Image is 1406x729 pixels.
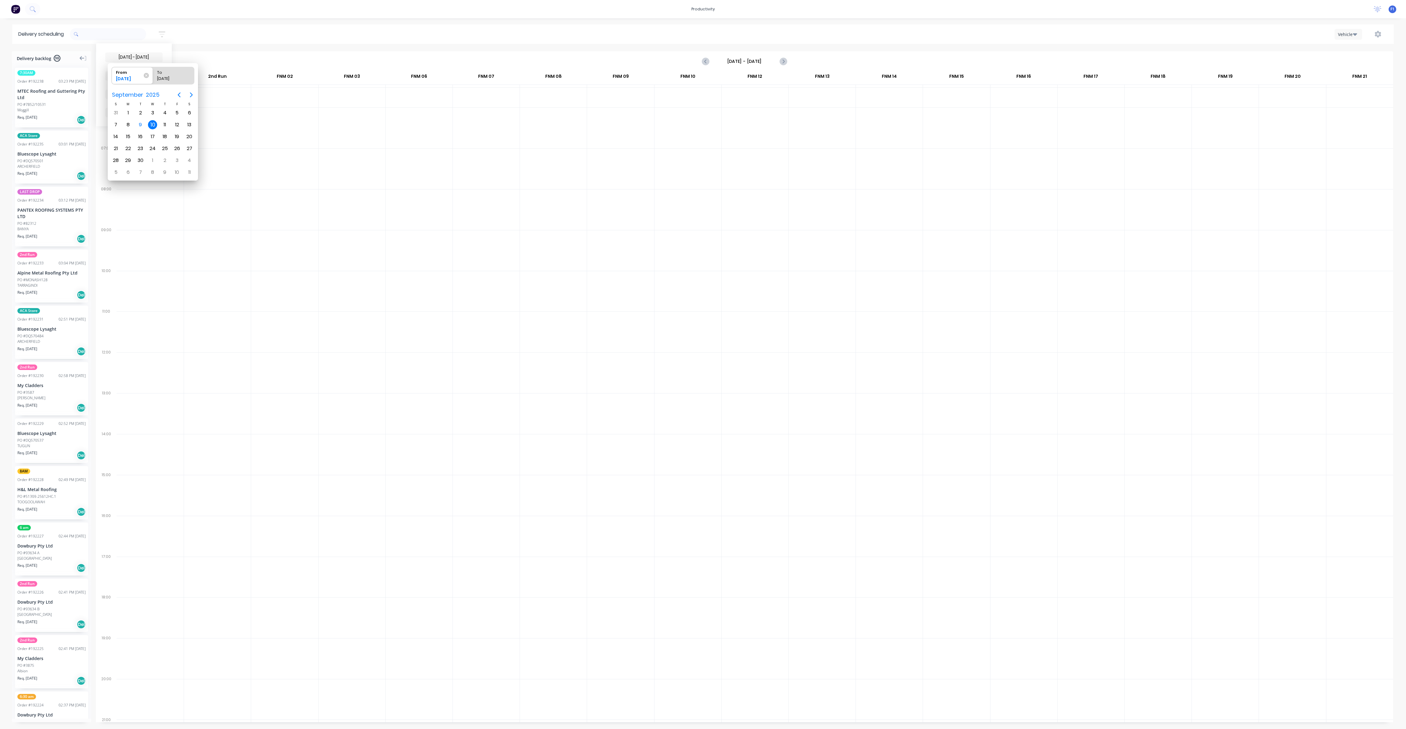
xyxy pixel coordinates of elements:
[17,252,37,257] span: 2nd Run
[77,290,86,300] div: Del
[96,390,117,430] div: 13:00
[17,346,37,352] span: Req. [DATE]
[145,89,161,100] span: 2025
[96,267,117,308] div: 10:00
[17,364,37,370] span: 2nd Run
[17,158,44,164] div: PO #DQ570501
[59,702,86,708] div: 02:37 PM [DATE]
[17,55,51,62] span: Delivery backlog
[17,189,42,195] span: LAST DROP
[17,339,86,344] div: ARCHERFIELD
[17,668,86,674] div: Albion
[96,430,117,471] div: 14:00
[17,694,36,699] span: 6:30 am
[148,156,157,165] div: Wednesday, October 1, 2025
[96,226,117,267] div: 09:00
[59,373,86,379] div: 02:58 PM [DATE]
[17,133,40,138] span: ACA Store
[124,120,133,129] div: Monday, September 8, 2025
[111,168,121,177] div: Sunday, October 5, 2025
[17,430,86,436] div: Bluescope Lysaght
[17,88,86,101] div: MTEC Roofing and Guttering Pty Ltd
[155,76,186,84] div: [DATE]
[111,132,121,141] div: Sunday, September 14, 2025
[688,5,718,14] div: productivity
[185,108,194,117] div: Saturday, September 6, 2025
[1338,31,1356,38] div: Vehicle
[148,120,157,129] div: Wednesday, September 10, 2025
[136,168,145,177] div: Tuesday, October 7, 2025
[124,144,133,153] div: Monday, September 22, 2025
[17,326,86,332] div: Bluescope Lysaght
[17,443,86,449] div: TUGUN
[172,120,182,129] div: Friday, September 12, 2025
[17,421,44,426] div: Order # 192229
[160,156,169,165] div: Thursday, October 2, 2025
[17,581,37,587] span: 2nd Run
[111,144,121,153] div: Sunday, September 21, 2025
[96,349,117,390] div: 12:00
[96,675,117,716] div: 20:00
[17,477,44,483] div: Order # 192228
[1259,71,1326,84] div: FNM 20
[54,55,60,62] span: 98
[17,469,30,474] span: 8AM
[17,590,44,595] div: Order # 192226
[111,108,121,117] div: Sunday, August 31, 2025
[96,185,117,226] div: 08:00
[59,317,86,322] div: 02:51 PM [DATE]
[185,156,194,165] div: Saturday, October 4, 2025
[17,226,86,232] div: BANYA
[136,132,145,141] div: Tuesday, September 16, 2025
[17,702,44,708] div: Order # 192224
[105,90,163,99] button: Filter by labels
[124,156,133,165] div: Monday, September 29, 2025
[59,79,86,84] div: 03:23 PM [DATE]
[17,533,44,539] div: Order # 192227
[1125,71,1191,84] div: FNM 18
[160,108,169,117] div: Thursday, September 4, 2025
[17,290,37,295] span: Req. [DATE]
[17,525,31,530] span: 6 am
[77,347,86,356] div: Del
[17,164,86,169] div: ARCHERFIELD
[17,107,86,113] div: Moggill
[17,499,86,505] div: TOOGOOLAWAH
[148,144,157,153] div: Wednesday, September 24, 2025
[172,108,182,117] div: Friday, September 5, 2025
[105,108,163,117] button: Filter by assignee
[17,283,86,288] div: TARRAGINDI
[251,71,318,84] div: FNM 02
[789,71,856,84] div: FNM 13
[82,28,146,40] input: Search for orders
[17,556,86,561] div: [GEOGRAPHIC_DATA]
[171,102,183,107] div: F
[17,403,37,408] span: Req. [DATE]
[136,108,145,117] div: Tuesday, September 2, 2025
[17,550,39,556] div: PO #93634 A
[185,132,194,141] div: Saturday, September 20, 2025
[856,71,923,84] div: FNM 14
[172,168,182,177] div: Friday, October 10, 2025
[185,144,194,153] div: Saturday, September 27, 2025
[17,198,44,203] div: Order # 192234
[654,71,721,84] div: FNM 10
[17,390,34,395] div: PO #3587
[453,71,520,84] div: FNM 07
[17,619,37,625] span: Req. [DATE]
[155,67,186,76] div: To
[172,144,182,153] div: Friday, September 26, 2025
[106,53,162,62] input: Required Date
[124,108,133,117] div: Monday, September 1, 2025
[17,115,37,120] span: Req. [DATE]
[96,308,117,349] div: 11:00
[96,145,117,185] div: 07:00
[923,71,990,84] div: FNM 15
[136,144,145,153] div: Tuesday, September 23, 2025
[17,486,86,493] div: H&L Metal Roofing
[17,142,44,147] div: Order # 192235
[17,333,44,339] div: PO #DQ570484
[124,168,133,177] div: Monday, October 6, 2025
[185,89,197,101] button: Next page
[77,563,86,573] div: Del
